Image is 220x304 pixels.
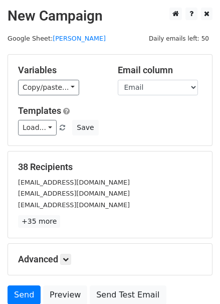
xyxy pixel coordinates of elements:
h5: Advanced [18,254,202,265]
h5: Email column [118,65,202,76]
a: Copy/paste... [18,80,79,95]
h2: New Campaign [8,8,212,25]
span: Daily emails left: 50 [145,33,212,44]
h5: 38 Recipients [18,162,202,173]
small: [EMAIL_ADDRESS][DOMAIN_NAME] [18,190,130,197]
a: [PERSON_NAME] [53,35,106,42]
button: Save [72,120,98,135]
a: Templates [18,105,61,116]
iframe: Chat Widget [170,256,220,304]
a: Daily emails left: 50 [145,35,212,42]
a: Load... [18,120,57,135]
small: [EMAIL_ADDRESS][DOMAIN_NAME] [18,201,130,209]
small: [EMAIL_ADDRESS][DOMAIN_NAME] [18,179,130,186]
a: +35 more [18,215,60,228]
small: Google Sheet: [8,35,106,42]
h5: Variables [18,65,103,76]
